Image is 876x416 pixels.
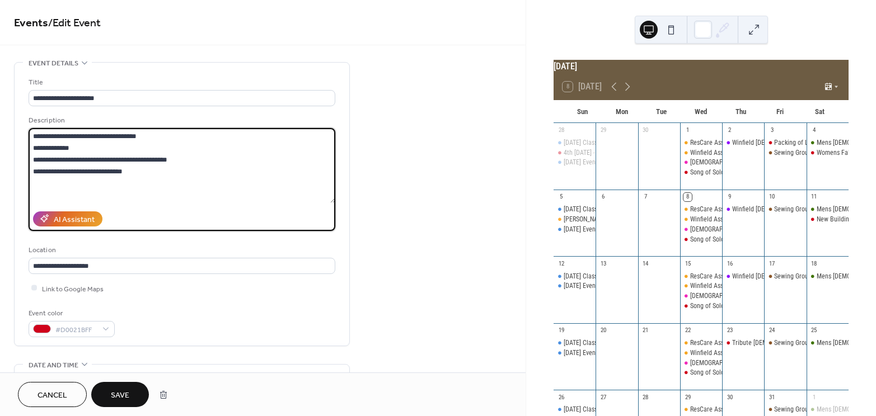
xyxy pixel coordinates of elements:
[767,259,776,268] div: 17
[599,393,607,401] div: 27
[554,148,596,158] div: 4th Sunday - Communion & Fellowship Meal
[564,281,627,291] div: [DATE] Evening Worship
[774,272,812,281] div: Sewing Group
[111,390,129,401] span: Save
[42,283,104,295] span: Link to Google Maps
[690,368,753,377] div: Song of Solomon Study
[564,348,627,358] div: [DATE] Evening Worship
[807,205,849,214] div: Mens Bible Study
[810,259,818,268] div: 18
[680,138,722,148] div: ResCare Assisted Living Ministry Outreach
[564,405,626,414] div: [DATE] Classes/Service
[557,259,565,268] div: 12
[29,58,78,69] span: Event details
[683,259,692,268] div: 15
[683,393,692,401] div: 29
[807,272,849,281] div: Mens Bible Study
[680,291,722,301] div: Ladies Bible Study
[690,148,805,158] div: Winfield Assisted Living Ministry Outreach
[807,338,849,348] div: Mens Bible Study
[680,225,722,234] div: Ladies Bible Study
[725,193,734,201] div: 9
[722,338,764,348] div: Tribute Gospel Quartet
[690,235,753,244] div: Song of Solomon Study
[807,138,849,148] div: Mens Bible Study
[554,272,596,281] div: Sunday Classes/Service
[810,327,818,335] div: 25
[29,360,78,371] span: Date and time
[764,148,806,158] div: Sewing Group
[564,148,681,158] div: 4th [DATE] - Communion & Fellowship Meal
[690,158,832,167] div: [DEMOGRAPHIC_DATA] [DEMOGRAPHIC_DATA] Study
[55,324,97,335] span: #D0021BFF
[554,338,596,348] div: Sunday Classes/Service
[91,382,149,407] button: Save
[554,158,596,167] div: Sunday Evening Worship
[564,158,627,167] div: [DATE] Evening Worship
[680,168,722,177] div: Song of Solomon Study
[29,77,333,88] div: Title
[680,272,722,281] div: ResCare Assisted Living Ministry Outreach
[725,393,734,401] div: 30
[690,301,753,311] div: Song of Solomon Study
[554,348,596,358] div: Sunday Evening Worship
[641,101,681,123] div: Tue
[599,193,607,201] div: 6
[683,327,692,335] div: 22
[807,215,849,224] div: New Building Work Day
[599,259,607,268] div: 13
[564,215,675,224] div: [PERSON_NAME] Court Ministry Outreach
[599,126,607,135] div: 29
[732,338,837,348] div: Tribute [DEMOGRAPHIC_DATA] Quartet
[554,225,596,234] div: Sunday Evening Worship
[680,348,722,358] div: Winfield Assisted Living Ministry Outreach
[721,101,761,123] div: Thu
[807,148,849,158] div: Womens Fall Gathering
[563,101,602,123] div: Sun
[54,214,95,225] div: AI Assistant
[680,281,722,291] div: Winfield Assisted Living Ministry Outreach
[761,101,800,123] div: Fri
[774,338,812,348] div: Sewing Group
[800,101,840,123] div: Sat
[725,259,734,268] div: 16
[641,126,650,135] div: 30
[732,205,834,214] div: Winfield [DEMOGRAPHIC_DATA] Study
[680,405,722,414] div: ResCare Assisted Living Ministry Outreach
[722,138,764,148] div: Winfield Bible Study
[29,308,113,319] div: Event color
[680,368,722,377] div: Song of Solomon Study
[732,272,834,281] div: Winfield [DEMOGRAPHIC_DATA] Study
[680,338,722,348] div: ResCare Assisted Living Ministry Outreach
[810,193,818,201] div: 11
[810,126,818,135] div: 4
[722,272,764,281] div: Winfield Bible Study
[554,205,596,214] div: Sunday Classes/Service
[641,259,650,268] div: 14
[690,205,805,214] div: ResCare Assisted Living Ministry Outreach
[564,205,626,214] div: [DATE] Classes/Service
[690,272,805,281] div: ResCare Assisted Living Ministry Outreach
[767,393,776,401] div: 31
[725,126,734,135] div: 2
[557,393,565,401] div: 26
[564,338,626,348] div: [DATE] Classes/Service
[48,12,101,34] span: / Edit Event
[690,281,805,291] div: Winfield Assisted Living Ministry Outreach
[554,405,596,414] div: Sunday Classes/Service
[690,338,805,348] div: ResCare Assisted Living Ministry Outreach
[690,138,805,148] div: ResCare Assisted Living Ministry Outreach
[680,215,722,224] div: Winfield Assisted Living Ministry Outreach
[557,126,565,135] div: 28
[557,193,565,201] div: 5
[774,405,812,414] div: Sewing Group
[602,101,642,123] div: Mon
[767,193,776,201] div: 10
[764,272,806,281] div: Sewing Group
[680,148,722,158] div: Winfield Assisted Living Ministry Outreach
[554,281,596,291] div: Sunday Evening Worship
[18,382,87,407] button: Cancel
[680,235,722,244] div: Song of Solomon Study
[690,348,805,358] div: Winfield Assisted Living Ministry Outreach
